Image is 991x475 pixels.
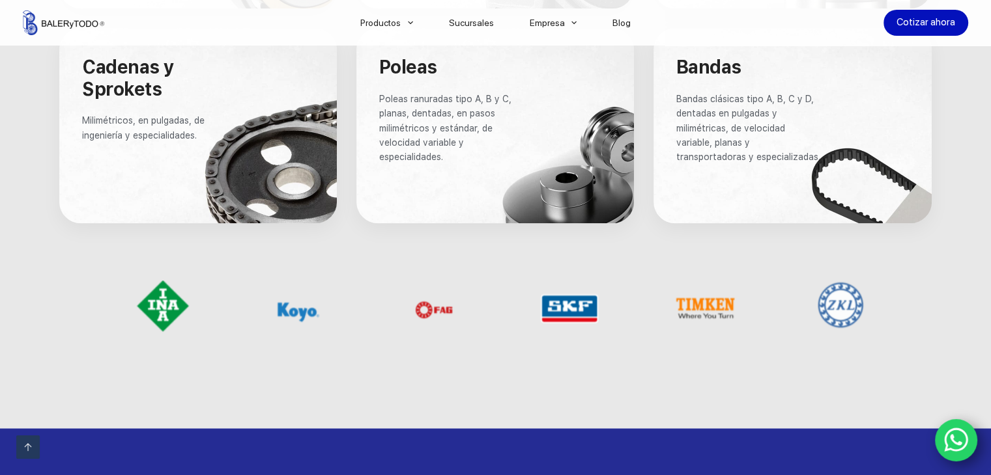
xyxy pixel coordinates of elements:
[23,10,104,35] img: Balerytodo
[379,94,514,163] span: Poleas ranuradas tipo A, B y C, planas, dentadas, en pasos milimétricos y estándar, de velocidad ...
[82,56,179,100] span: Cadenas y Sprokets
[935,419,978,462] a: WhatsApp
[676,56,741,78] span: Bandas
[883,10,968,36] a: Cotizar ahora
[379,56,437,78] span: Poleas
[82,115,207,140] span: Milimétricos, en pulgadas, de ingeniería y especialidades.
[16,435,40,459] a: Ir arriba
[676,94,820,163] span: Bandas clásicas tipo A, B, C y D, dentadas en pulgadas y milimétricas, de velocidad variable, pla...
